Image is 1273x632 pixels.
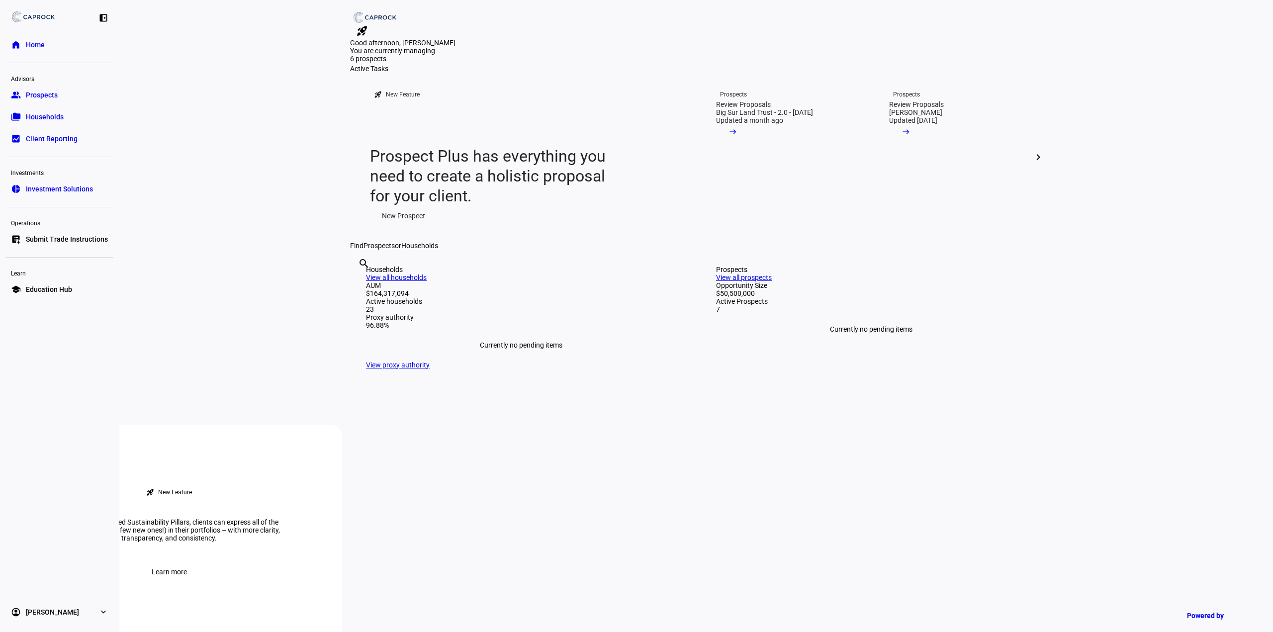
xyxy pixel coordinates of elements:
[6,215,113,229] div: Operations
[6,71,113,85] div: Advisors
[366,297,676,305] div: Active households
[366,329,676,361] div: Currently no pending items
[889,108,942,116] div: [PERSON_NAME]
[11,112,21,122] eth-mat-symbol: folder_copy
[364,242,395,250] span: Prospects
[6,266,113,279] div: Learn
[26,134,78,144] span: Client Reporting
[728,127,738,137] mat-icon: arrow_right_alt
[366,289,676,297] div: $164,317,094
[716,100,771,108] div: Review Proposals
[370,146,615,206] div: Prospect Plus has everything you need to create a holistic proposal for your client.
[6,165,113,179] div: Investments
[366,273,427,281] a: View all households
[146,488,154,496] mat-icon: rocket_launch
[11,90,21,100] eth-mat-symbol: group
[1182,606,1258,625] a: Powered by
[158,488,192,496] div: New Feature
[26,90,58,100] span: Prospects
[11,40,21,50] eth-mat-symbol: home
[350,65,1042,73] div: Active Tasks
[716,281,1026,289] div: Opportunity Size
[893,90,920,98] div: Prospects
[716,116,783,124] div: Updated a month ago
[6,129,113,149] a: bid_landscapeClient Reporting
[26,112,64,122] span: Households
[26,184,93,194] span: Investment Solutions
[26,40,45,50] span: Home
[366,305,676,313] div: 23
[98,13,108,23] eth-mat-symbol: left_panel_close
[11,184,21,194] eth-mat-symbol: pie_chart
[350,47,435,55] span: You are currently managing
[6,85,113,105] a: groupProspects
[366,266,676,273] div: Households
[716,313,1026,345] div: Currently no pending items
[370,206,437,226] button: New Prospect
[366,281,676,289] div: AUM
[26,234,108,244] span: Submit Trade Instructions
[366,361,430,369] a: View proxy authority
[716,289,1026,297] div: $50,500,000
[366,313,676,321] div: Proxy authority
[901,127,911,137] mat-icon: arrow_right_alt
[350,39,1042,47] div: Good afternoon, [PERSON_NAME]
[6,107,113,127] a: folder_copyHouseholds
[889,100,944,108] div: Review Proposals
[152,562,187,582] span: Learn more
[11,607,21,617] eth-mat-symbol: account_circle
[350,55,450,63] div: 6 prospects
[26,607,79,617] span: [PERSON_NAME]
[11,134,21,144] eth-mat-symbol: bid_landscape
[98,607,108,617] eth-mat-symbol: expand_more
[6,35,113,55] a: homeHome
[716,266,1026,273] div: Prospects
[358,258,370,270] mat-icon: search
[6,179,113,199] a: pie_chartInvestment Solutions
[26,284,72,294] span: Education Hub
[716,108,813,116] div: Big Sur Land Trust - 2.0 - [DATE]
[716,305,1026,313] div: 7
[358,271,360,283] input: Enter name of prospect or household
[11,284,21,294] eth-mat-symbol: school
[401,242,438,250] span: Households
[716,273,772,281] a: View all prospects
[11,234,21,244] eth-mat-symbol: list_alt_add
[720,90,747,98] div: Prospects
[889,116,937,124] div: Updated [DATE]
[356,25,368,37] mat-icon: rocket_launch
[1032,151,1044,163] mat-icon: chevron_right
[140,562,199,582] button: Learn more
[45,518,293,542] div: With Ethic’s refreshed Sustainability Pillars, clients can express all of the same values (and a ...
[700,73,865,242] a: ProspectsReview ProposalsBig Sur Land Trust - 2.0 - [DATE]Updated a month ago
[350,242,1042,250] div: Find or
[374,90,382,98] mat-icon: rocket_launch
[386,90,420,98] div: New Feature
[716,297,1026,305] div: Active Prospects
[873,73,1038,242] a: ProspectsReview Proposals[PERSON_NAME]Updated [DATE]
[382,206,425,226] span: New Prospect
[366,321,676,329] div: 96.88%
